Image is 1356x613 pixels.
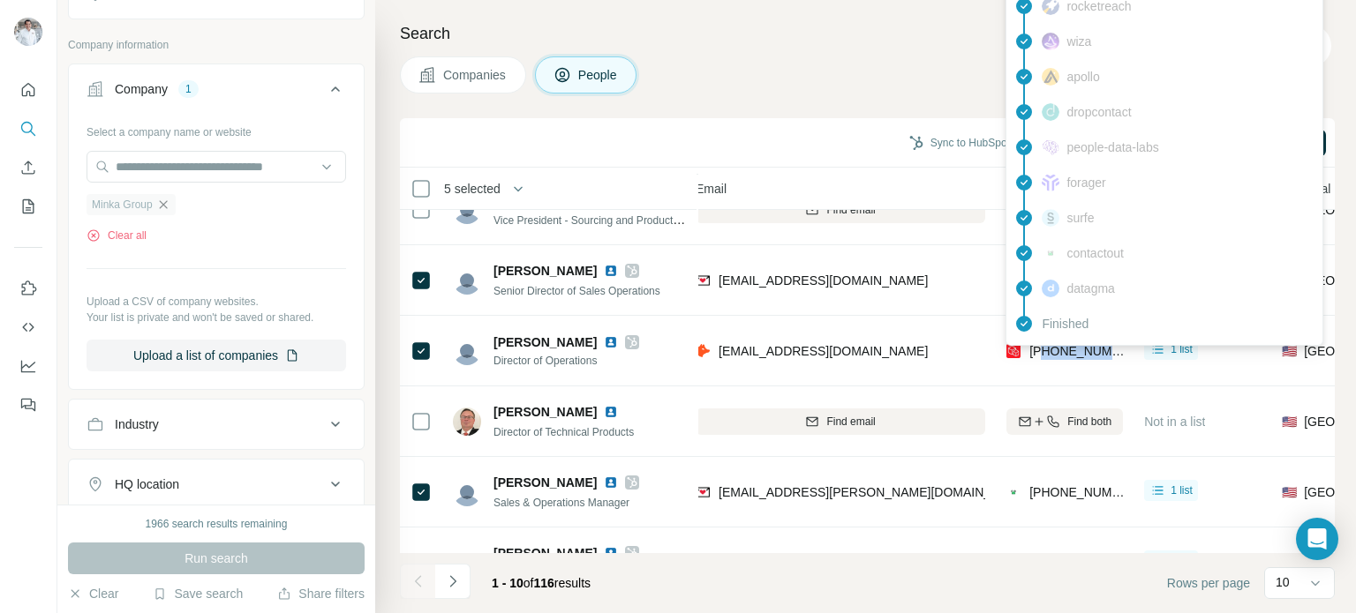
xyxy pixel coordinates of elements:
[1042,33,1059,50] img: provider wiza logo
[1042,139,1059,155] img: provider people-data-labs logo
[1066,68,1099,86] span: apollo
[115,80,168,98] div: Company
[719,273,928,288] span: [EMAIL_ADDRESS][DOMAIN_NAME]
[696,180,727,198] span: Email
[443,66,508,84] span: Companies
[1042,249,1059,258] img: provider contactout logo
[1042,103,1059,121] img: provider dropcontact logo
[1282,342,1297,360] span: 🇺🇸
[1066,174,1105,191] span: forager
[493,333,597,351] span: [PERSON_NAME]
[493,497,629,509] span: Sales & Operations Manager
[14,273,42,304] button: Use Surfe on LinkedIn
[493,285,660,297] span: Senior Director of Sales Operations
[14,389,42,421] button: Feedback
[87,340,346,371] button: Upload a list of companies
[534,576,554,590] span: 116
[69,68,364,117] button: Company1
[14,350,42,382] button: Dashboard
[1029,344,1141,358] span: [PHONE_NUMBER]
[604,546,618,560] img: LinkedIn logo
[87,228,147,243] button: Clear all
[453,266,481,295] img: Avatar
[1282,483,1297,501] span: 🇺🇸
[492,576,591,590] span: results
[1066,33,1091,50] span: wiza
[68,37,365,53] p: Company information
[115,475,179,493] div: HQ location
[1042,315,1089,333] span: Finished
[604,264,618,278] img: LinkedIn logo
[178,81,199,97] div: 1
[604,475,618,490] img: LinkedIn logo
[1042,280,1059,297] img: provider datagma logo
[493,262,597,280] span: [PERSON_NAME]
[493,426,634,438] span: Director of Technical Products
[1066,209,1094,227] span: surfe
[696,483,710,501] img: provider findymail logo
[493,474,597,491] span: [PERSON_NAME]
[92,197,153,213] span: Minka Group
[277,585,365,602] button: Share filters
[1042,68,1059,86] img: provider apollo logo
[14,191,42,222] button: My lists
[1042,174,1059,191] img: provider forager logo
[524,576,534,590] span: of
[69,463,364,505] button: HQ location
[14,311,42,343] button: Use Surfe API
[435,564,471,599] button: Navigate to next page
[69,403,364,445] button: Industry
[153,585,243,602] button: Save search
[493,353,639,369] span: Director of Operations
[1067,414,1111,430] span: Find both
[1296,518,1338,560] div: Open Intercom Messenger
[453,407,481,436] img: Avatar
[115,415,159,433] div: Industry
[453,478,481,506] img: Avatar
[696,408,985,435] button: Find email
[14,18,42,46] img: Avatar
[1171,482,1193,498] span: 1 list
[146,516,288,532] div: 1966 search results remaining
[400,21,1335,46] h4: Search
[826,414,875,430] span: Find email
[493,213,715,227] span: Vice President - Sourcing and Product Develop
[1282,413,1297,430] span: 🇺🇸
[1167,574,1250,592] span: Rows per page
[1066,244,1124,262] span: contactout
[1006,342,1021,360] img: provider prospeo logo
[1066,280,1114,297] span: datagma
[719,485,1029,499] span: [EMAIL_ADDRESS][PERSON_NAME][DOMAIN_NAME]
[696,272,710,289] img: provider findymail logo
[1144,415,1205,429] span: Not in a list
[719,344,928,358] span: [EMAIL_ADDRESS][DOMAIN_NAME]
[453,337,481,365] img: Avatar
[1066,103,1131,121] span: dropcontact
[1029,485,1141,499] span: [PHONE_NUMBER]
[493,544,597,562] span: [PERSON_NAME]
[492,576,524,590] span: 1 - 10
[87,117,346,140] div: Select a company name or website
[1042,209,1059,227] img: provider surfe logo
[578,66,619,84] span: People
[68,585,118,602] button: Clear
[604,405,618,419] img: LinkedIn logo
[14,152,42,183] button: Enrich CSV
[493,403,597,421] span: [PERSON_NAME]
[87,294,346,310] p: Upload a CSV of company websites.
[696,342,710,360] img: provider hunter logo
[897,130,1038,156] button: Sync to HubSpot (5)
[1171,341,1193,357] span: 1 list
[14,74,42,106] button: Quick start
[604,335,618,349] img: LinkedIn logo
[1066,138,1158,156] span: people-data-labs
[1276,573,1290,591] p: 10
[14,113,42,145] button: Search
[444,180,501,198] span: 5 selected
[87,310,346,325] p: Your list is private and won't be saved or shared.
[1006,483,1021,501] img: provider contactout logo
[453,549,481,577] img: Avatar
[1006,408,1123,435] button: Find both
